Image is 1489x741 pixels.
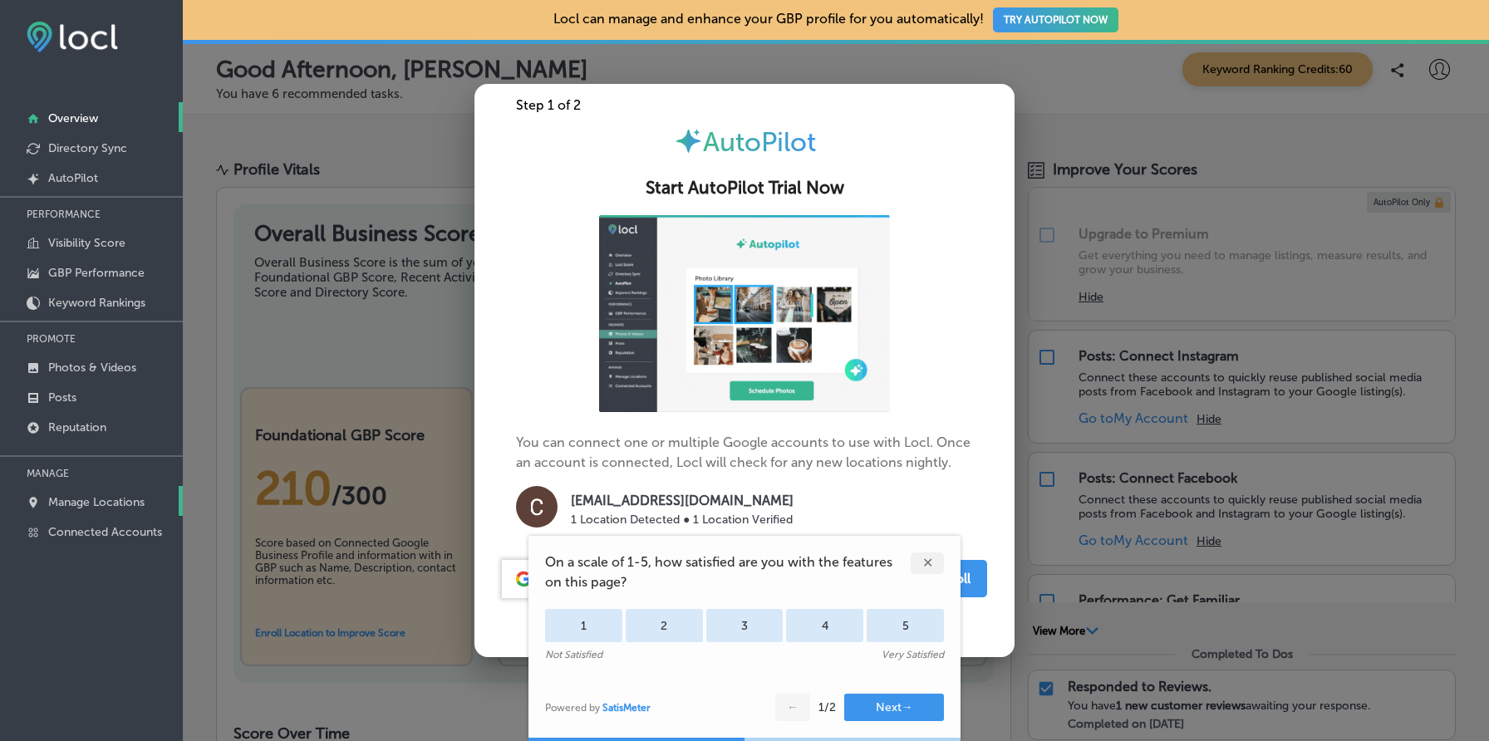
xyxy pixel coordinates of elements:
[545,702,651,714] div: Powered by
[786,609,863,642] div: 4
[48,420,106,434] p: Reputation
[545,649,602,660] div: Not Satisfied
[844,694,944,721] button: Next→
[48,266,145,280] p: GBP Performance
[545,552,911,592] span: On a scale of 1-5, how satisfied are you with the features on this page?
[993,7,1118,32] button: TRY AUTOPILOT NOW
[674,126,703,155] img: autopilot-icon
[882,649,944,660] div: Very Satisfied
[494,178,995,199] h2: Start AutoPilot Trial Now
[48,141,127,155] p: Directory Sync
[775,694,810,721] button: ←
[626,609,703,642] div: 2
[48,171,98,185] p: AutoPilot
[48,111,98,125] p: Overview
[818,700,836,714] div: 1 / 2
[48,390,76,405] p: Posts
[867,609,944,642] div: 5
[545,609,622,642] div: 1
[706,609,784,642] div: 3
[911,552,944,574] div: ✕
[571,491,794,511] p: [EMAIL_ADDRESS][DOMAIN_NAME]
[48,296,145,310] p: Keyword Rankings
[516,215,973,533] p: You can connect one or multiple Google accounts to use with Locl. Once an account is connected, L...
[703,126,816,158] span: AutoPilot
[48,525,162,539] p: Connected Accounts
[602,702,651,714] a: SatisMeter
[474,97,1015,113] div: Step 1 of 2
[599,215,890,412] img: ap-gif
[48,236,125,250] p: Visibility Score
[48,361,136,375] p: Photos & Videos
[571,511,794,528] p: 1 Location Detected ● 1 Location Verified
[48,495,145,509] p: Manage Locations
[27,22,118,52] img: fda3e92497d09a02dc62c9cd864e3231.png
